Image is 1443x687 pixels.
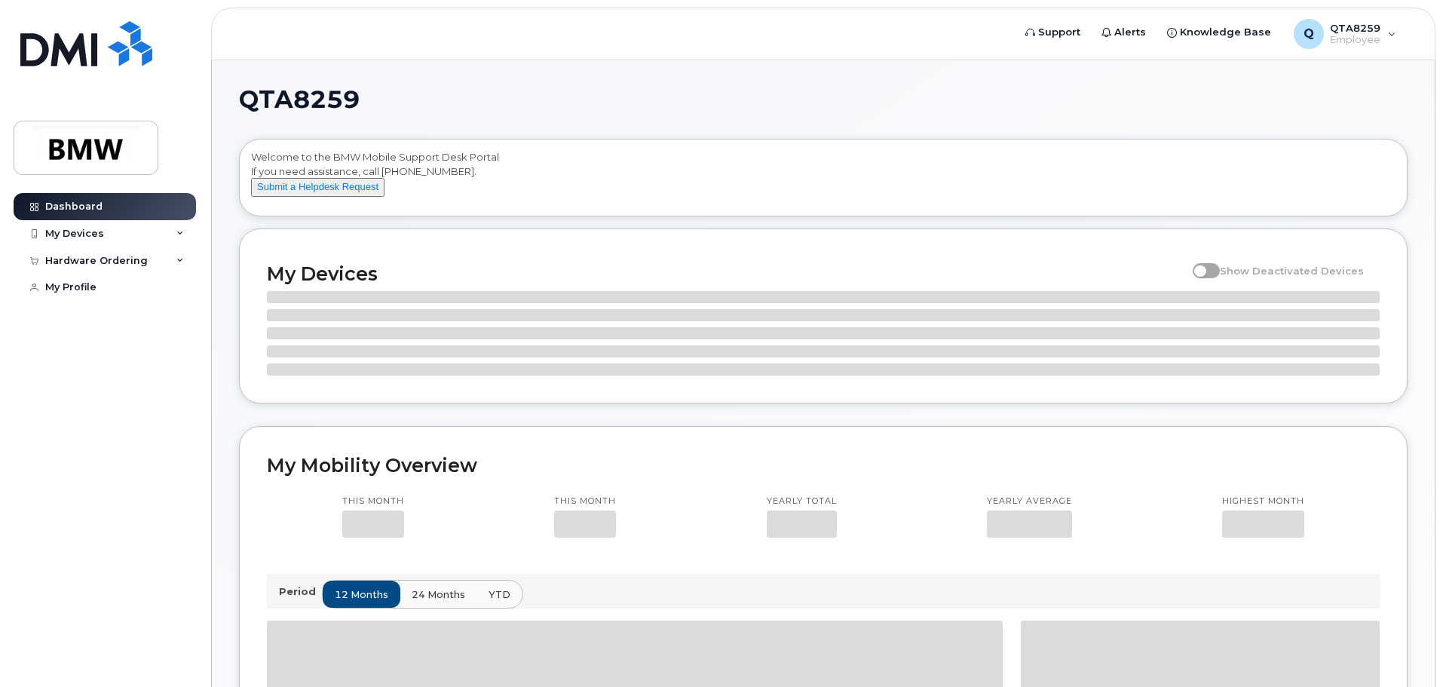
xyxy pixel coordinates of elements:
[251,178,384,197] button: Submit a Helpdesk Request
[767,495,837,508] p: Yearly total
[1222,495,1304,508] p: Highest month
[489,587,510,602] span: YTD
[342,495,404,508] p: This month
[267,262,1185,285] h2: My Devices
[251,150,1396,210] div: Welcome to the BMW Mobile Support Desk Portal If you need assistance, call [PHONE_NUMBER].
[267,454,1380,477] h2: My Mobility Overview
[251,180,384,192] a: Submit a Helpdesk Request
[554,495,616,508] p: This month
[279,584,322,599] p: Period
[412,587,465,602] span: 24 months
[239,88,360,111] span: QTA8259
[987,495,1072,508] p: Yearly average
[1220,265,1364,277] span: Show Deactivated Devices
[1193,256,1205,268] input: Show Deactivated Devices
